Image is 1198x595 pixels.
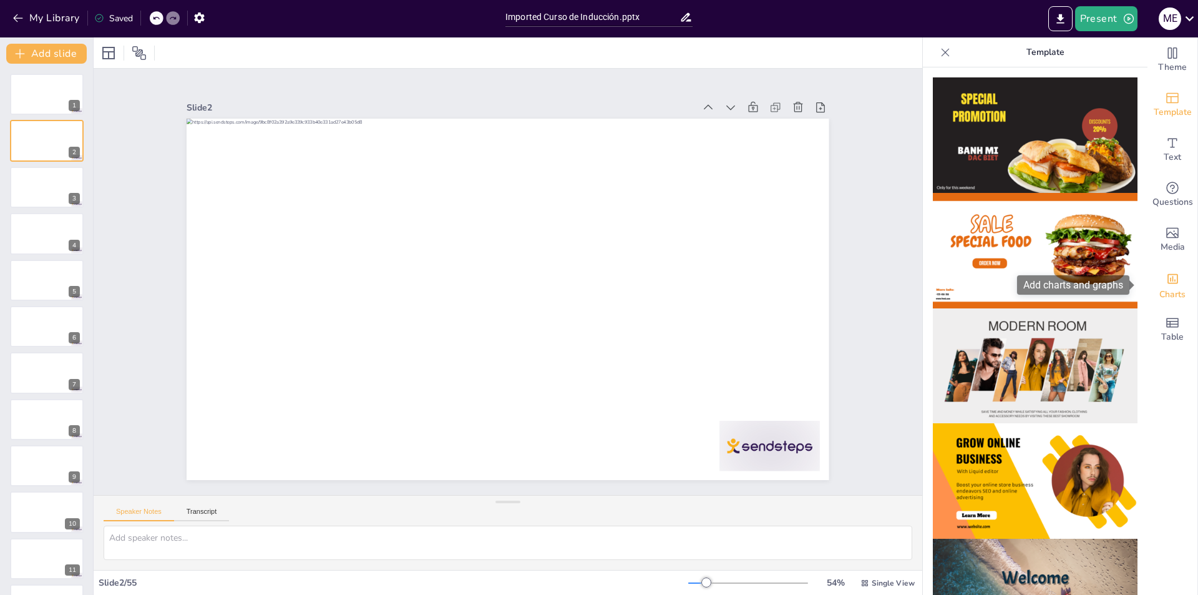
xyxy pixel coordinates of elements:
[69,147,80,158] div: 2
[132,46,147,61] span: Position
[933,423,1137,539] img: thumb-4.png
[69,100,80,111] div: 1
[872,578,915,588] span: Single View
[1075,6,1137,31] button: Present
[65,564,80,576] div: 11
[1147,262,1197,307] div: Add charts and graphs
[955,37,1135,67] p: Template
[10,491,84,533] div: 10
[1158,61,1187,74] span: Theme
[1159,7,1181,30] div: M E
[207,69,713,134] div: Slide 2
[1159,288,1186,302] span: Charts
[10,74,84,115] div: 1
[1147,172,1197,217] div: Get real-time input from your audience
[69,425,80,436] div: 8
[933,77,1137,193] img: thumb-1.png
[69,240,80,251] div: 4
[69,286,80,297] div: 5
[6,44,87,64] button: Add slide
[69,379,80,390] div: 7
[1147,37,1197,82] div: Change the overall theme
[1154,106,1192,119] span: Template
[1147,127,1197,172] div: Add text boxes
[933,308,1137,424] img: thumb-3.png
[99,577,688,589] div: Slide 2 / 55
[99,43,119,63] div: Layout
[1147,82,1197,127] div: Add ready made slides
[1147,307,1197,352] div: Add a table
[174,508,230,521] button: Transcript
[10,538,84,579] div: 11
[1048,6,1073,31] button: Export to PowerPoint
[104,508,174,521] button: Speaker Notes
[1164,150,1181,164] span: Text
[10,306,84,347] div: 6
[9,8,85,28] button: My Library
[1147,217,1197,262] div: Add images, graphics, shapes or video
[10,260,84,301] div: 5
[1159,6,1181,31] button: M E
[1017,275,1129,295] div: Add charts and graphs
[10,120,84,161] div: 2
[10,445,84,486] div: 9
[10,213,84,254] div: 4
[69,193,80,204] div: 3
[10,352,84,393] div: 7
[1161,240,1185,254] span: Media
[94,12,133,24] div: Saved
[65,518,80,529] div: 10
[69,471,80,483] div: 9
[10,399,84,440] div: 8
[933,193,1137,308] img: thumb-2.png
[505,8,679,26] input: Insert title
[69,332,80,343] div: 6
[1152,195,1193,209] span: Questions
[10,167,84,208] div: 3
[821,577,850,589] div: 54 %
[1161,330,1184,344] span: Table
